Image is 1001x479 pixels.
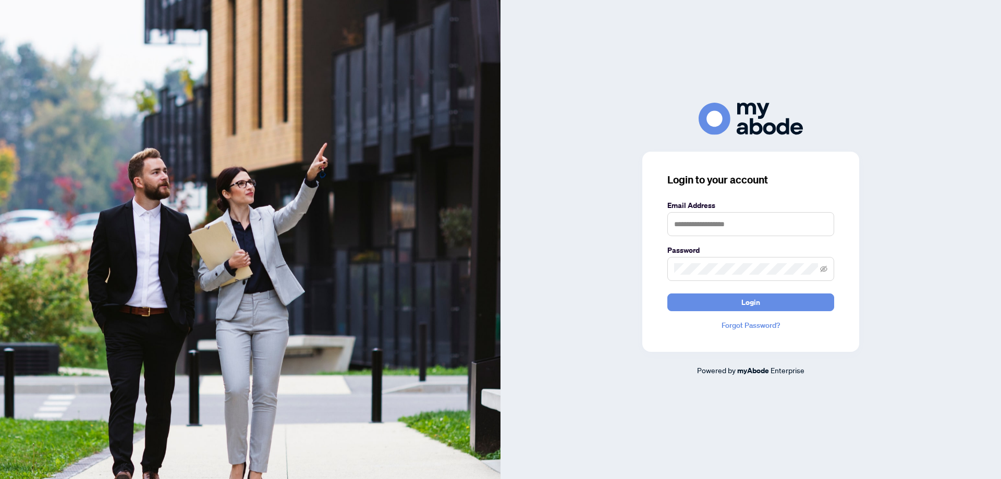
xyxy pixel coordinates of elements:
[820,265,827,273] span: eye-invisible
[737,365,769,376] a: myAbode
[741,294,760,311] span: Login
[667,244,834,256] label: Password
[667,293,834,311] button: Login
[771,365,804,375] span: Enterprise
[667,200,834,211] label: Email Address
[667,173,834,187] h3: Login to your account
[667,320,834,331] a: Forgot Password?
[699,103,803,134] img: ma-logo
[697,365,736,375] span: Powered by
